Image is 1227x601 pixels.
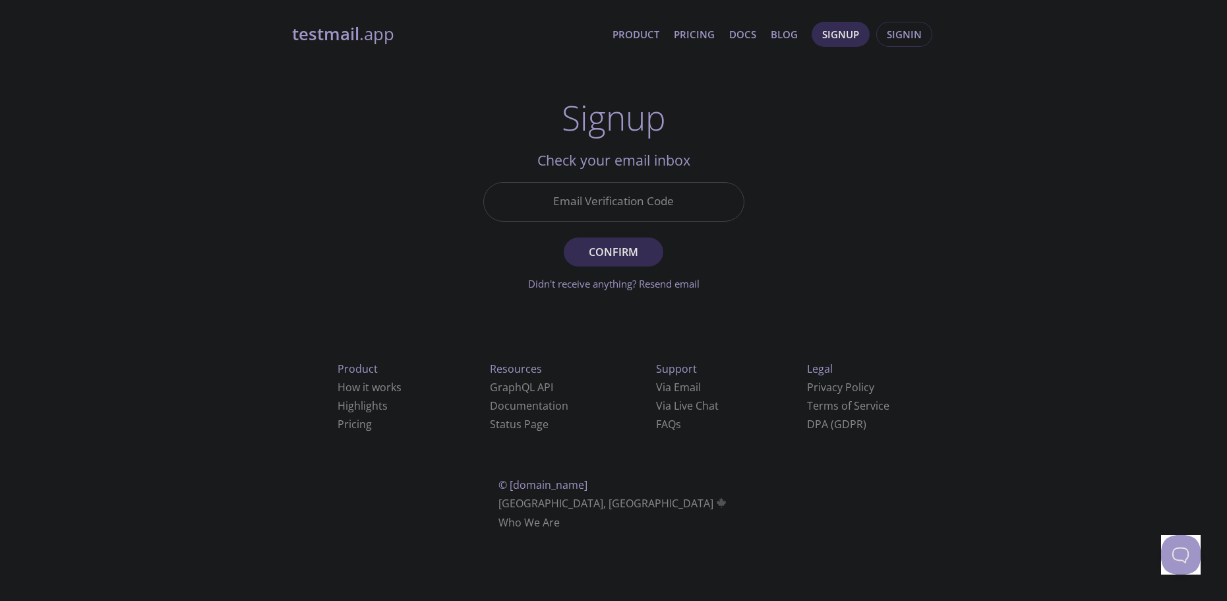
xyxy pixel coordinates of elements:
[338,417,372,431] a: Pricing
[674,26,715,43] a: Pricing
[564,237,663,267] button: Confirm
[807,417,866,431] a: DPA (GDPR)
[498,515,560,530] a: Who We Are
[812,22,870,47] button: Signup
[656,398,719,413] a: Via Live Chat
[498,478,587,492] span: © [DOMAIN_NAME]
[887,26,922,43] span: Signin
[771,26,798,43] a: Blog
[613,26,659,43] a: Product
[490,398,568,413] a: Documentation
[656,380,701,395] a: Via Email
[656,417,681,431] a: FAQ
[338,362,378,376] span: Product
[483,149,744,172] h2: Check your email inbox
[292,22,359,46] strong: testmail
[498,496,729,511] span: [GEOGRAPHIC_DATA], [GEOGRAPHIC_DATA]
[822,26,859,43] span: Signup
[1161,535,1201,575] iframe: Help Scout Beacon - Open
[807,398,889,413] a: Terms of Service
[807,380,874,395] a: Privacy Policy
[490,362,542,376] span: Resources
[562,98,666,137] h1: Signup
[807,362,833,376] span: Legal
[656,362,697,376] span: Support
[338,380,402,395] a: How it works
[490,417,549,431] a: Status Page
[729,26,756,43] a: Docs
[292,23,602,46] a: testmail.app
[676,417,681,431] span: s
[490,380,553,395] a: GraphQL API
[578,243,648,261] span: Confirm
[338,398,388,413] a: Highlights
[528,277,700,290] a: Didn't receive anything? Resend email
[876,22,932,47] button: Signin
